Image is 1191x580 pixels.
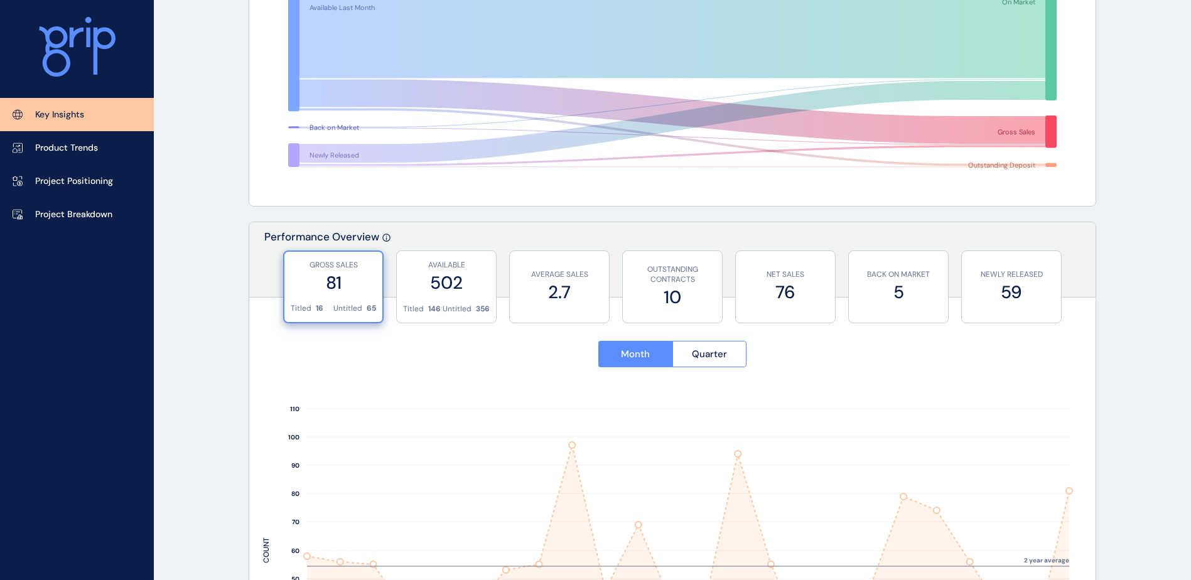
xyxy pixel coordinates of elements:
[291,271,376,295] label: 81
[476,304,490,314] p: 356
[316,303,323,314] p: 16
[403,271,490,295] label: 502
[672,341,747,367] button: Quarter
[35,109,84,121] p: Key Insights
[290,405,299,413] text: 110
[35,175,113,188] p: Project Positioning
[428,304,441,314] p: 146
[403,260,490,271] p: AVAILABLE
[35,208,112,221] p: Project Breakdown
[516,280,603,304] label: 2.7
[692,348,727,360] span: Quarter
[288,433,299,441] text: 100
[367,303,376,314] p: 65
[291,303,311,314] p: Titled
[742,269,829,280] p: NET SALES
[443,304,472,314] p: Untitled
[261,537,271,563] text: COUNT
[1024,556,1069,564] text: 2 year average
[742,280,829,304] label: 76
[855,280,942,304] label: 5
[291,490,299,498] text: 80
[403,304,424,314] p: Titled
[291,547,299,555] text: 60
[516,269,603,280] p: AVERAGE SALES
[291,461,299,470] text: 90
[292,518,299,526] text: 70
[291,260,376,271] p: GROSS SALES
[598,341,672,367] button: Month
[855,269,942,280] p: BACK ON MARKET
[621,348,650,360] span: Month
[35,142,98,154] p: Product Trends
[968,269,1055,280] p: NEWLY RELEASED
[968,280,1055,304] label: 59
[629,285,716,309] label: 10
[264,230,379,297] p: Performance Overview
[333,303,362,314] p: Untitled
[629,264,716,286] p: OUTSTANDING CONTRACTS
